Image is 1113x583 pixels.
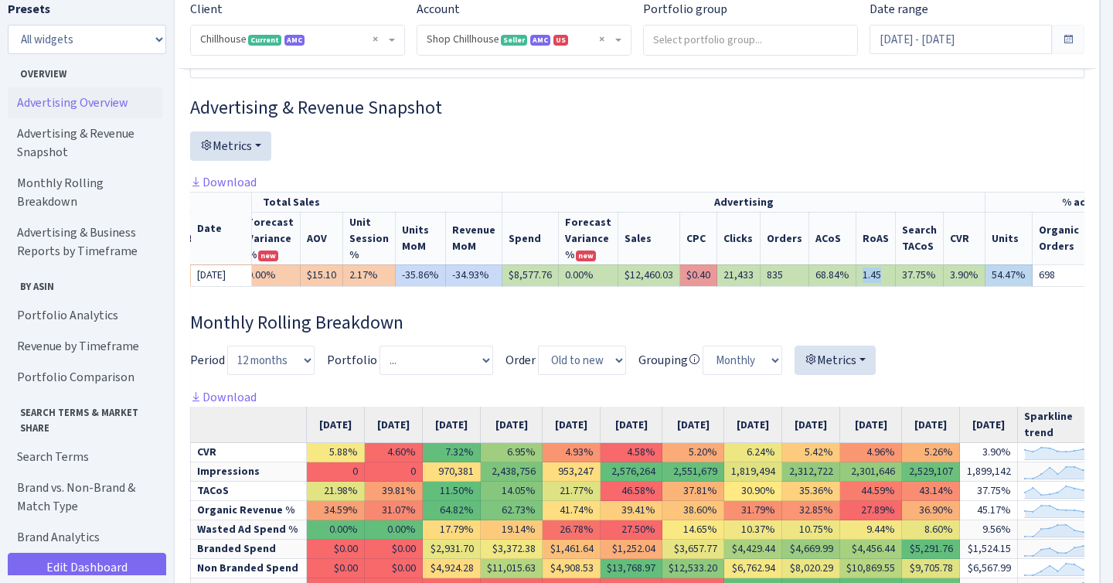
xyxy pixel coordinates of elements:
[960,407,1018,443] th: [DATE]
[307,462,365,482] td: 0
[191,520,307,540] td: Wasted Ad Spend %
[365,501,423,520] td: 31.07%
[423,559,481,578] td: $4,924.28
[856,264,896,286] td: 1.45
[960,443,1018,462] td: 3.90%
[717,212,761,264] th: Clicks
[373,32,378,47] span: Remove all items
[481,540,543,559] td: $3,372.38
[680,212,717,264] th: CPC
[481,443,543,462] td: 6.95%
[902,559,960,578] td: $9,705.78
[840,462,902,482] td: 2,301,646
[191,559,307,578] td: Non Branded Spend
[365,520,423,540] td: 0.00%
[301,212,343,264] th: AOV
[724,407,782,443] th: [DATE]
[365,407,423,443] th: [DATE]
[423,520,481,540] td: 17.79%
[601,559,662,578] td: $13,768.97
[662,501,724,520] td: 38.60%
[481,407,543,443] th: [DATE]
[307,559,365,578] td: $0.00
[840,501,902,520] td: 27.89%
[902,482,960,501] td: 43.14%
[396,212,446,264] th: Units MoM
[724,501,782,520] td: 31.79%
[809,264,856,286] td: 68.84%
[662,462,724,482] td: 2,551,679
[1033,212,1086,264] th: Organic Orders
[8,118,162,168] a: Advertising & Revenue Snapshot
[902,501,960,520] td: 36.90%
[9,399,162,435] span: Search Terms & Market Share
[576,251,596,261] span: new
[960,540,1018,559] td: $1,524.15
[301,264,343,286] td: $15.10
[307,540,365,559] td: $0.00
[944,264,985,286] td: 3.90%
[960,501,1018,520] td: 45.17%
[481,501,543,520] td: 62.73%
[761,212,809,264] th: Orders
[638,351,700,370] label: Grouping
[423,540,481,559] td: $2,931.70
[190,174,257,190] a: Download
[543,520,601,540] td: 26.78%
[809,212,856,264] th: ACoS
[190,389,257,405] a: Download
[553,35,568,46] span: US
[724,482,782,501] td: 30.90%
[191,462,307,482] td: Impressions
[190,131,271,161] button: Metrics
[902,540,960,559] td: $5,291.76
[543,482,601,501] td: 21.77%
[618,264,680,286] td: $12,460.03
[481,462,543,482] td: 2,438,756
[8,168,162,217] a: Monthly Rolling Breakdown
[795,346,876,375] button: Metrics
[8,300,162,331] a: Portfolio Analytics
[191,501,307,520] td: Organic Revenue %
[960,520,1018,540] td: 9.56%
[601,540,662,559] td: $1,252.04
[327,351,377,370] label: Portfolio
[307,501,365,520] td: 34.59%
[481,520,543,540] td: 19.14%
[9,60,162,81] span: Overview
[662,407,724,443] th: [DATE]
[530,35,550,46] span: AMC
[601,462,662,482] td: 2,576,264
[724,559,782,578] td: $6,762.94
[840,559,902,578] td: $10,869.55
[840,540,902,559] td: $4,456.44
[446,212,502,264] th: Revenue MoM
[423,482,481,501] td: 11.50%
[481,482,543,501] td: 14.05%
[396,264,446,286] td: -35.86%
[662,540,724,559] td: $3,657.77
[960,559,1018,578] td: $6,567.99
[782,443,840,462] td: 5.42%
[343,212,396,264] th: Unit Session %
[543,559,601,578] td: $4,908.53
[601,407,662,443] th: [DATE]
[944,212,985,264] th: CVR
[191,26,404,55] span: Chillhouse <span class="badge badge-success">Current</span><span class="badge badge-primary" data...
[717,264,761,286] td: 21,433
[501,35,527,46] span: Seller
[601,501,662,520] td: 39.41%
[902,462,960,482] td: 2,529,107
[840,520,902,540] td: 9.44%
[190,97,1084,119] h3: Widget #2
[502,192,985,212] th: Advertising
[365,462,423,482] td: 0
[543,501,601,520] td: 41.74%
[191,443,307,462] td: CVR
[190,312,1084,334] h3: Widget #38
[724,462,782,482] td: 1,819,494
[307,520,365,540] td: 0.00%
[284,35,305,46] span: AMC
[782,520,840,540] td: 10.75%
[662,482,724,501] td: 37.81%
